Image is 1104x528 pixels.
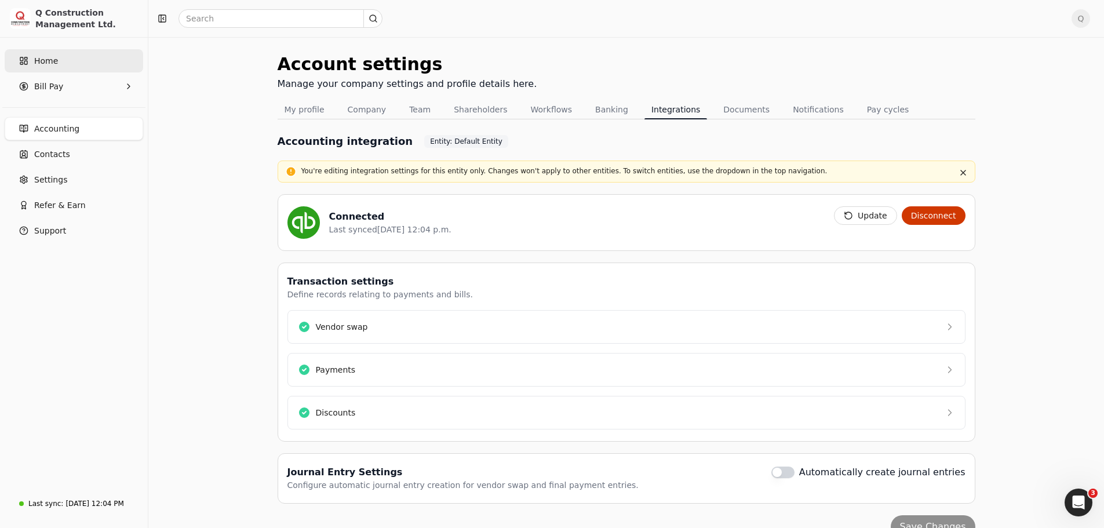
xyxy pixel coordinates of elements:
[1088,489,1098,498] span: 3
[329,210,451,224] div: Connected
[287,275,473,289] div: Transaction settings
[278,100,331,119] button: My profile
[35,7,138,30] div: Q Construction Management Ltd.
[278,133,413,149] h1: Accounting integration
[588,100,635,119] button: Banking
[287,396,965,429] button: Discounts
[834,206,897,225] button: Update
[34,174,67,186] span: Settings
[402,100,438,119] button: Team
[316,407,356,419] div: Discounts
[287,310,965,344] button: Vendor swap
[786,100,851,119] button: Notifications
[34,123,79,135] span: Accounting
[34,81,63,93] span: Bill Pay
[178,9,382,28] input: Search
[316,364,356,376] div: Payments
[301,166,952,176] p: You're editing integration settings for this entity only. Changes won't apply to other entities. ...
[10,8,31,29] img: 3171ca1f-602b-4dfe-91f0-0ace091e1481.jpeg
[316,321,368,333] div: Vendor swap
[902,206,965,225] button: Disconnect
[1072,9,1090,28] button: Q
[5,168,143,191] a: Settings
[287,479,639,491] div: Configure automatic journal entry creation for vendor swap and final payment entries.
[5,194,143,217] button: Refer & Earn
[65,498,123,509] div: [DATE] 12:04 PM
[523,100,579,119] button: Workflows
[278,77,537,91] div: Manage your company settings and profile details here.
[860,100,916,119] button: Pay cycles
[278,100,975,119] nav: Tabs
[1065,489,1092,516] iframe: Intercom live chat
[799,465,965,479] label: Automatically create journal entries
[644,100,707,119] button: Integrations
[34,225,66,237] span: Support
[5,75,143,98] button: Bill Pay
[5,117,143,140] a: Accounting
[287,289,473,301] div: Define records relating to payments and bills.
[278,51,537,77] div: Account settings
[341,100,393,119] button: Company
[34,55,58,67] span: Home
[5,219,143,242] button: Support
[5,49,143,72] a: Home
[287,465,639,479] div: Journal Entry Settings
[716,100,777,119] button: Documents
[5,493,143,514] a: Last sync:[DATE] 12:04 PM
[447,100,514,119] button: Shareholders
[34,148,70,161] span: Contacts
[287,353,965,387] button: Payments
[430,136,502,147] span: Entity: Default Entity
[329,224,451,236] div: Last synced [DATE] 12:04 p.m.
[34,199,86,212] span: Refer & Earn
[771,467,795,478] button: Automatically create journal entries
[28,498,63,509] div: Last sync:
[5,143,143,166] a: Contacts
